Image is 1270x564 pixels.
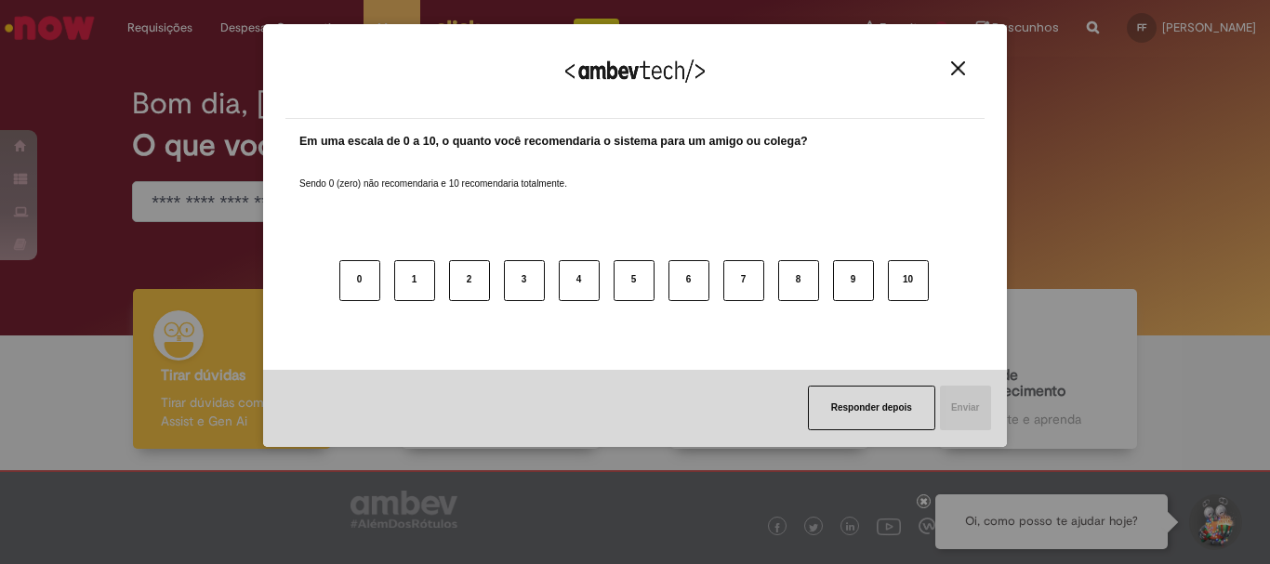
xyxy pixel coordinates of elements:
[778,260,819,301] button: 8
[394,260,435,301] button: 1
[565,59,705,83] img: Logo Ambevtech
[946,60,971,76] button: Close
[723,260,764,301] button: 7
[668,260,709,301] button: 6
[833,260,874,301] button: 9
[299,133,808,151] label: Em uma escala de 0 a 10, o quanto você recomendaria o sistema para um amigo ou colega?
[504,260,545,301] button: 3
[339,260,380,301] button: 0
[299,155,567,190] label: Sendo 0 (zero) não recomendaria e 10 recomendaria totalmente.
[888,260,929,301] button: 10
[808,386,935,430] button: Responder depois
[559,260,600,301] button: 4
[614,260,655,301] button: 5
[449,260,490,301] button: 2
[951,61,965,75] img: Close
